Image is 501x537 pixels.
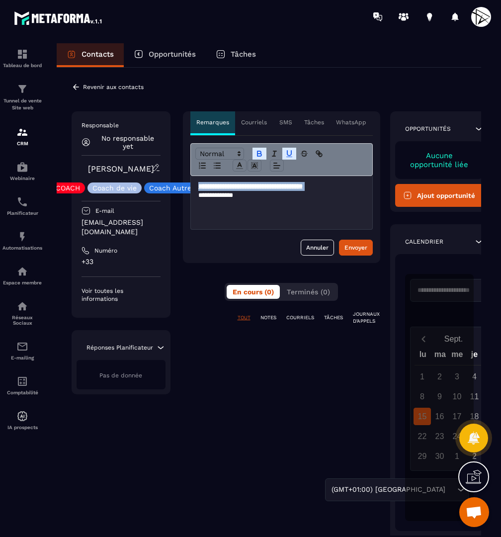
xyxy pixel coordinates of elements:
[286,314,314,321] p: COURRIELS
[231,50,256,59] p: Tâches
[329,484,447,495] span: (GMT+01:00) [GEOGRAPHIC_DATA]
[149,50,196,59] p: Opportunités
[82,50,114,59] p: Contacts
[16,341,28,353] img: email
[2,333,42,368] a: emailemailE-mailing
[281,285,336,299] button: Terminés (0)
[324,314,343,321] p: TÂCHES
[99,372,142,379] span: Pas de donnée
[405,151,474,169] p: Aucune opportunité liée
[82,287,161,303] p: Voir toutes les informations
[82,218,161,237] p: [EMAIL_ADDRESS][DOMAIN_NAME]
[2,355,42,360] p: E-mailing
[16,196,28,208] img: scheduler
[2,425,42,430] p: IA prospects
[16,83,28,95] img: formation
[57,43,124,67] a: Contacts
[16,300,28,312] img: social-network
[2,176,42,181] p: Webinaire
[2,210,42,216] p: Planificateur
[339,240,373,256] button: Envoyer
[88,164,154,174] a: [PERSON_NAME]
[238,314,250,321] p: TOUT
[466,388,483,405] div: 11
[2,154,42,188] a: automationsautomationsWebinaire
[260,314,276,321] p: NOTES
[466,408,483,425] div: 18
[196,118,229,126] p: Remarques
[16,126,28,138] img: formation
[83,84,144,90] p: Revenir aux contacts
[2,258,42,293] a: automationsautomationsEspace membre
[279,118,292,126] p: SMS
[86,344,153,352] p: Réponses Planificateur
[227,285,280,299] button: En cours (0)
[2,293,42,333] a: social-networksocial-networkRéseaux Sociaux
[2,368,42,403] a: accountantaccountantComptabilité
[16,161,28,173] img: automations
[95,134,161,150] p: No responsable yet
[95,207,114,215] p: E-mail
[124,43,206,67] a: Opportunités
[2,280,42,285] p: Espace membre
[395,184,484,207] button: Ajout opportunité
[405,238,443,246] p: Calendrier
[16,375,28,387] img: accountant
[466,368,483,385] div: 4
[2,141,42,146] p: CRM
[92,184,137,191] p: Coach de vie
[2,188,42,223] a: schedulerschedulerPlanificateur
[94,247,117,255] p: Numéro
[233,288,274,296] span: En cours (0)
[2,119,42,154] a: formationformationCRM
[16,231,28,243] img: automations
[2,41,42,76] a: formationformationTableau de bord
[82,257,161,267] p: +33
[2,245,42,251] p: Automatisations
[287,288,330,296] span: Terminés (0)
[353,311,380,325] p: JOURNAUX D'APPELS
[2,390,42,395] p: Comptabilité
[206,43,266,67] a: Tâches
[16,266,28,277] img: automations
[16,410,28,422] img: automations
[336,118,366,126] p: WhatsApp
[459,497,489,527] div: Ouvrir le chat
[82,121,161,129] p: Responsable
[301,240,334,256] button: Annuler
[2,76,42,119] a: formationformationTunnel de vente Site web
[405,125,451,133] p: Opportunités
[2,223,42,258] a: automationsautomationsAutomatisations
[14,9,103,27] img: logo
[2,63,42,68] p: Tableau de bord
[466,348,483,365] div: je
[304,118,324,126] p: Tâches
[241,118,267,126] p: Courriels
[2,97,42,111] p: Tunnel de vente Site web
[325,478,469,501] div: Search for option
[16,48,28,60] img: formation
[44,184,80,191] p: BE COACH
[2,315,42,326] p: Réseaux Sociaux
[344,243,367,253] div: Envoyer
[149,184,195,191] p: Coach Autres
